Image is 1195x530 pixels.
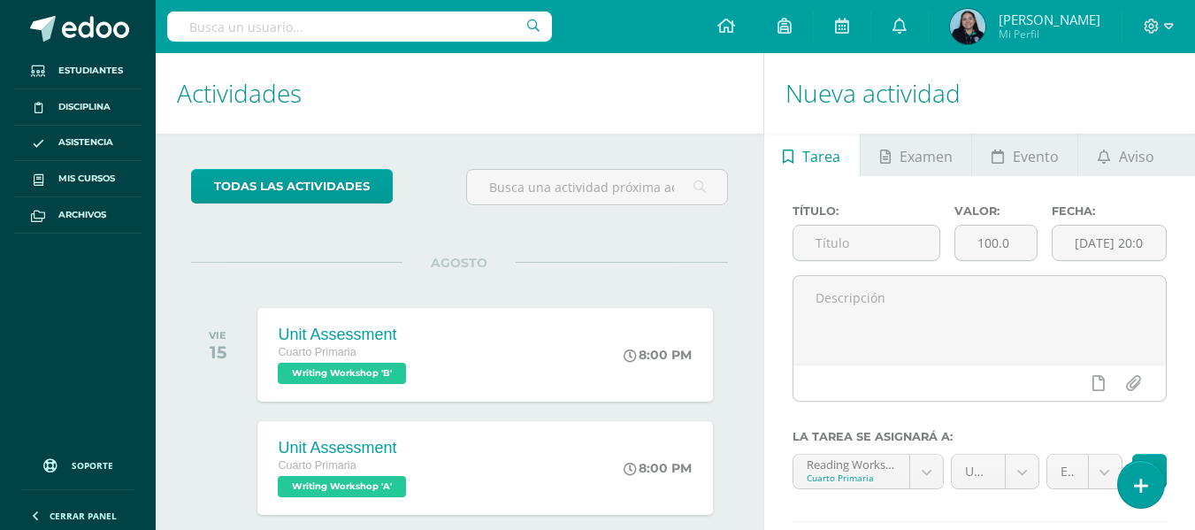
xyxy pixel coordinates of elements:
a: Soporte [21,442,134,485]
span: Writing Workshop 'A' [278,476,406,497]
a: Archivos [14,197,142,234]
a: Evaluación (30.0pts) [1047,455,1122,488]
label: Fecha: [1052,204,1167,218]
div: 8:00 PM [624,460,692,476]
span: Archivos [58,208,106,222]
span: Writing Workshop 'B' [278,363,406,384]
span: Tarea [802,135,840,178]
span: Examen [900,135,953,178]
span: Asistencia [58,135,113,150]
div: Reading Workshop 'A' [807,455,897,472]
div: VIE [209,329,226,342]
a: Aviso [1078,134,1173,176]
label: Título: [793,204,940,218]
input: Puntos máximos [955,226,1037,260]
a: Tarea [764,134,860,176]
div: Unit Assessment [278,326,410,344]
h1: Actividades [177,53,742,134]
a: Reading Workshop 'A'Cuarto Primaria [793,455,944,488]
a: Mis cursos [14,161,142,197]
a: Estudiantes [14,53,142,89]
span: Soporte [72,459,113,472]
span: Estudiantes [58,64,123,78]
a: todas las Actividades [191,169,393,204]
label: La tarea se asignará a: [793,430,1167,443]
a: Asistencia [14,126,142,162]
a: Unidad 3 [952,455,1038,488]
span: Evaluación (30.0pts) [1061,455,1075,488]
a: Examen [861,134,971,176]
span: [PERSON_NAME] [999,11,1100,28]
a: Evento [972,134,1077,176]
h1: Nueva actividad [785,53,1174,134]
div: Cuarto Primaria [807,472,897,484]
span: Evento [1013,135,1059,178]
span: Mis cursos [58,172,115,186]
span: Unidad 3 [965,455,992,488]
input: Título [793,226,939,260]
input: Busca una actividad próxima aquí... [467,170,726,204]
input: Fecha de entrega [1053,226,1166,260]
span: Disciplina [58,100,111,114]
span: Mi Perfil [999,27,1100,42]
div: Unit Assessment [278,439,410,457]
span: Cuarto Primaria [278,346,356,358]
div: 8:00 PM [624,347,692,363]
a: Disciplina [14,89,142,126]
span: Aviso [1119,135,1154,178]
span: Cerrar panel [50,510,117,522]
img: 8c46c7f4271155abb79e2bc50b6ca956.png [950,9,985,44]
div: 15 [209,342,226,363]
input: Busca un usuario... [167,12,552,42]
label: Valor: [954,204,1038,218]
span: AGOSTO [402,255,516,271]
span: Cuarto Primaria [278,459,356,472]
